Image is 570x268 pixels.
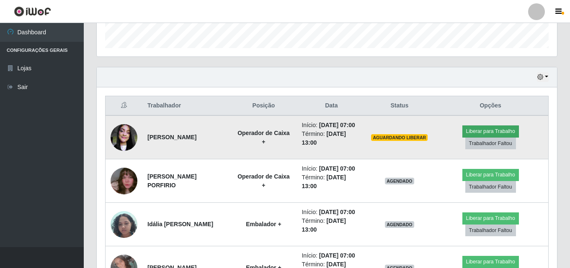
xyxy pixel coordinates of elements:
li: Término: [302,217,361,234]
time: [DATE] 07:00 [319,252,355,259]
th: Trabalhador [142,96,230,116]
img: 1650504454448.jpeg [111,120,137,155]
button: Liberar para Trabalho [462,256,519,268]
th: Posição [230,96,297,116]
th: Data [297,96,366,116]
th: Opções [433,96,548,116]
strong: Operador de Caixa + [237,130,290,145]
button: Liberar para Trabalho [462,169,519,181]
li: Início: [302,208,361,217]
button: Liberar para Trabalho [462,125,519,137]
strong: Embalador + [246,221,281,227]
img: 1745763746642.jpeg [111,207,137,242]
button: Trabalhador Faltou [465,138,516,149]
strong: Idália [PERSON_NAME] [147,221,213,227]
span: AGENDADO [385,178,414,184]
span: AGUARDANDO LIBERAR [371,134,428,141]
li: Início: [302,121,361,130]
li: Término: [302,130,361,147]
span: AGENDADO [385,221,414,228]
li: Término: [302,173,361,191]
th: Status [366,96,433,116]
li: Início: [302,251,361,260]
button: Trabalhador Faltou [465,225,516,236]
li: Início: [302,164,361,173]
strong: Operador de Caixa + [237,173,290,189]
time: [DATE] 07:00 [319,165,355,172]
button: Trabalhador Faltou [465,181,516,193]
time: [DATE] 07:00 [319,209,355,215]
strong: [PERSON_NAME] [147,134,196,140]
img: 1754938738059.jpeg [111,157,137,205]
button: Liberar para Trabalho [462,212,519,224]
img: CoreUI Logo [14,6,51,17]
strong: [PERSON_NAME] PORFIRIO [147,173,196,189]
time: [DATE] 07:00 [319,122,355,128]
